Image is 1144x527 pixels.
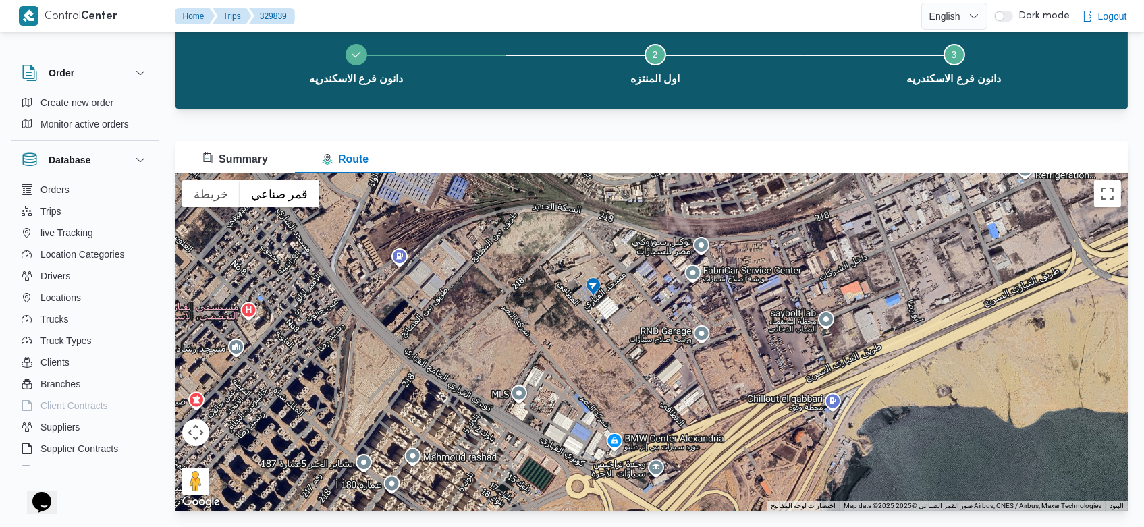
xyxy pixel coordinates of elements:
button: عناصر التحكّم بطريقة عرض الخريطة [182,419,209,446]
button: Drivers [16,265,154,287]
div: Database [11,179,159,471]
button: اسحب الدليل على الخريطة لفتح "التجوّل الافتراضي". [182,468,209,495]
span: اول المنتزه [630,71,680,87]
button: اول المنتزه [506,28,805,98]
span: Dark mode [1013,11,1070,22]
button: Trucks [16,308,154,330]
a: ‏فتح هذه المنطقة في "خرائط Google" (يؤدي ذلك إلى فتح نافذة جديدة) [179,493,223,511]
span: Create new order [40,94,113,111]
span: Locations [40,289,81,306]
span: Orders [40,182,70,198]
a: البنود [1110,502,1124,509]
button: Suppliers [16,416,154,438]
span: Trips [40,203,61,219]
button: Database [22,152,148,168]
button: عرض صور القمر الصناعي [240,180,319,207]
img: Google [179,493,223,511]
span: Supplier Contracts [40,441,118,457]
button: Clients [16,352,154,373]
span: Map data ©2025 صور القمر الصناعي ©2025 Airbus, CNES / Airbus, Maxar Technologies [844,502,1101,509]
button: عرض خريطة الشارع [182,180,240,207]
div: Order [11,92,159,140]
iframe: chat widget [13,473,57,514]
button: Trips [16,200,154,222]
button: تبديل إلى العرض ملء الشاشة [1094,180,1121,207]
span: دانون فرع الاسكندريه [309,71,404,87]
button: Locations [16,287,154,308]
button: دانون فرع الاسكندريه [805,28,1104,98]
span: Route [322,153,369,165]
button: live Tracking [16,222,154,244]
span: Location Categories [40,246,125,262]
span: Branches [40,376,80,392]
button: Client Contracts [16,395,154,416]
span: دانون فرع الاسكندريه [907,71,1002,87]
span: Clients [40,354,70,370]
span: Monitor active orders [40,116,129,132]
span: Suppliers [40,419,80,435]
span: Devices [40,462,74,478]
button: Branches [16,373,154,395]
button: Supplier Contracts [16,438,154,460]
span: Client Contracts [40,397,108,414]
button: Truck Types [16,330,154,352]
button: Orders [16,179,154,200]
button: Monitor active orders [16,113,154,135]
span: Summary [202,153,268,165]
button: Location Categories [16,244,154,265]
button: Trips [213,8,252,24]
button: Home [175,8,215,24]
span: 3 [952,49,957,60]
span: 2 [653,49,658,60]
svg: Step 1 is complete [351,49,362,60]
h3: Order [49,65,74,81]
button: Order [22,65,148,81]
span: live Tracking [40,225,93,241]
span: Drivers [40,268,70,284]
img: X8yXhbKr1z7QwAAAABJRU5ErkJggg== [19,6,38,26]
b: Center [82,11,118,22]
button: دانون فرع الاسكندريه [207,28,506,98]
button: Devices [16,460,154,481]
h3: Database [49,152,90,168]
span: Logout [1098,8,1127,24]
span: Trucks [40,311,68,327]
button: اختصارات لوحة المفاتيح [771,501,836,511]
button: 329839 [249,8,295,24]
button: Logout [1077,3,1133,30]
span: Truck Types [40,333,91,349]
button: Create new order [16,92,154,113]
